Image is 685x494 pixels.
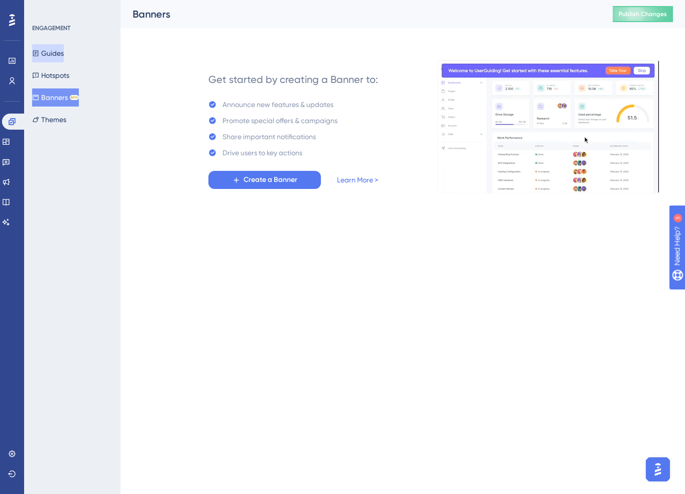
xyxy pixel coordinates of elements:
span: Create a Banner [244,174,297,186]
img: 529d90adb73e879a594bca603b874522.gif [437,60,659,193]
a: Learn More > [337,174,378,186]
div: Get started by creating a Banner to: [208,72,378,86]
div: Announce new features & updates [222,98,333,111]
button: Publish Changes [613,6,673,22]
div: 5 [70,5,73,13]
span: Publish Changes [619,10,667,18]
div: ENGAGEMENT [32,24,70,32]
iframe: UserGuiding AI Assistant Launcher [643,454,673,484]
div: Share important notifications [222,131,316,143]
button: Themes [32,111,66,129]
span: Need Help? [24,3,63,15]
div: Drive users to key actions [222,147,302,159]
div: Banners [133,7,588,21]
button: BannersBETA [32,88,79,107]
button: Hotspots [32,66,69,84]
button: Create a Banner [208,171,321,189]
div: BETA [70,95,79,100]
button: Guides [32,44,64,62]
div: Promote special offers & campaigns [222,115,337,127]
